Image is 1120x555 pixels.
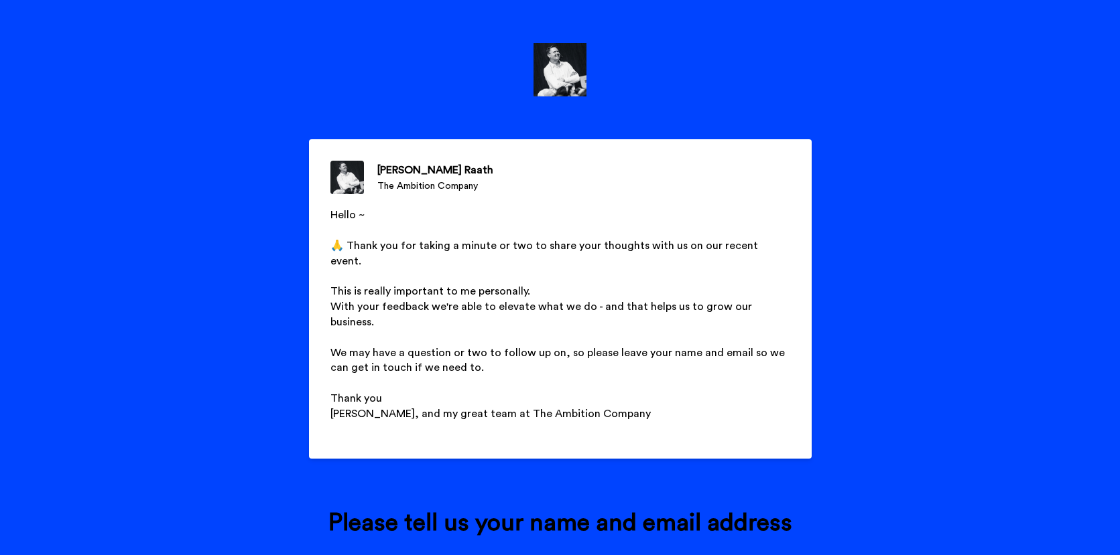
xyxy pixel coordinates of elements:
[534,43,586,96] img: https://cdn.bonjoro.com/media/e6a54aa9-0d94-4b87-88d9-2444e265be48/f0e00509-123b-4fff-a51f-5371d3...
[330,240,761,266] span: 🙏 Thank you for taking a minute or two to share your thoughts with us on our recent event.
[330,347,788,374] span: We may have a question or two to follow up on, so please leave your name and email so we can get ...
[330,408,651,419] span: [PERSON_NAME], and my great team at The Ambition Company
[377,179,493,193] div: The Ambition Company
[330,301,755,327] span: With your feedback we're able to elevate what we do - and that helps us to grow our business.
[330,286,530,297] span: This is really important to me personally.
[328,509,793,536] div: Please tell us your name and email address
[377,162,493,178] div: [PERSON_NAME] Raath
[330,210,365,220] span: Hello ~
[330,393,382,404] span: Thank you
[330,161,364,194] img: The Ambition Company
